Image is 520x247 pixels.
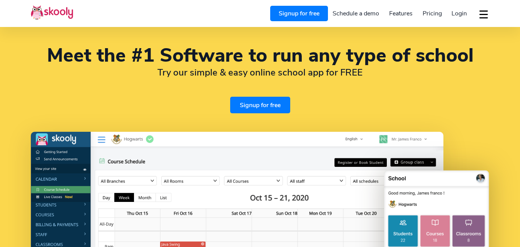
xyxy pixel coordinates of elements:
span: Login [451,9,467,18]
a: Login [446,7,472,20]
img: Skooly [31,5,73,20]
a: Signup for free [230,97,290,113]
a: Features [384,7,418,20]
a: Schedule a demo [328,7,385,20]
a: Signup for free [270,6,328,21]
a: Pricing [418,7,447,20]
h1: Meet the #1 Software to run any type of school [31,46,489,65]
span: Pricing [423,9,442,18]
h2: Try our simple & easy online school app for FREE [31,67,489,78]
button: dropdown menu [478,5,489,23]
